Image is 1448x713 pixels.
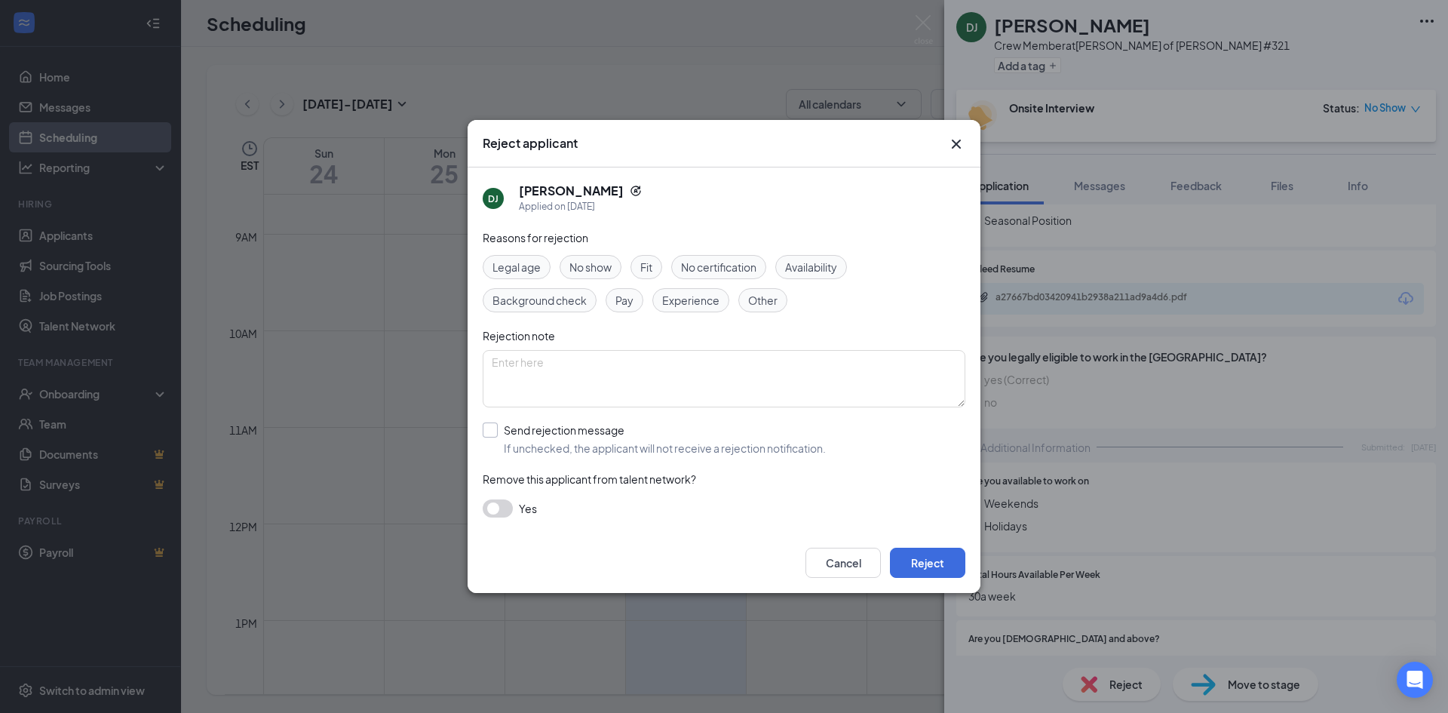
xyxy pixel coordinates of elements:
[483,231,588,244] span: Reasons for rejection
[488,192,499,205] div: DJ
[640,259,652,275] span: Fit
[785,259,837,275] span: Availability
[483,329,555,343] span: Rejection note
[947,135,965,153] svg: Cross
[483,135,578,152] h3: Reject applicant
[483,472,696,486] span: Remove this applicant from talent network?
[519,199,642,214] div: Applied on [DATE]
[630,185,642,197] svg: Reapply
[492,292,587,309] span: Background check
[615,292,633,309] span: Pay
[519,183,624,199] h5: [PERSON_NAME]
[519,499,537,518] span: Yes
[890,548,965,578] button: Reject
[805,548,881,578] button: Cancel
[1397,662,1433,698] div: Open Intercom Messenger
[748,292,778,309] span: Other
[569,259,612,275] span: No show
[947,135,965,153] button: Close
[662,292,719,309] span: Experience
[681,259,756,275] span: No certification
[492,259,541,275] span: Legal age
